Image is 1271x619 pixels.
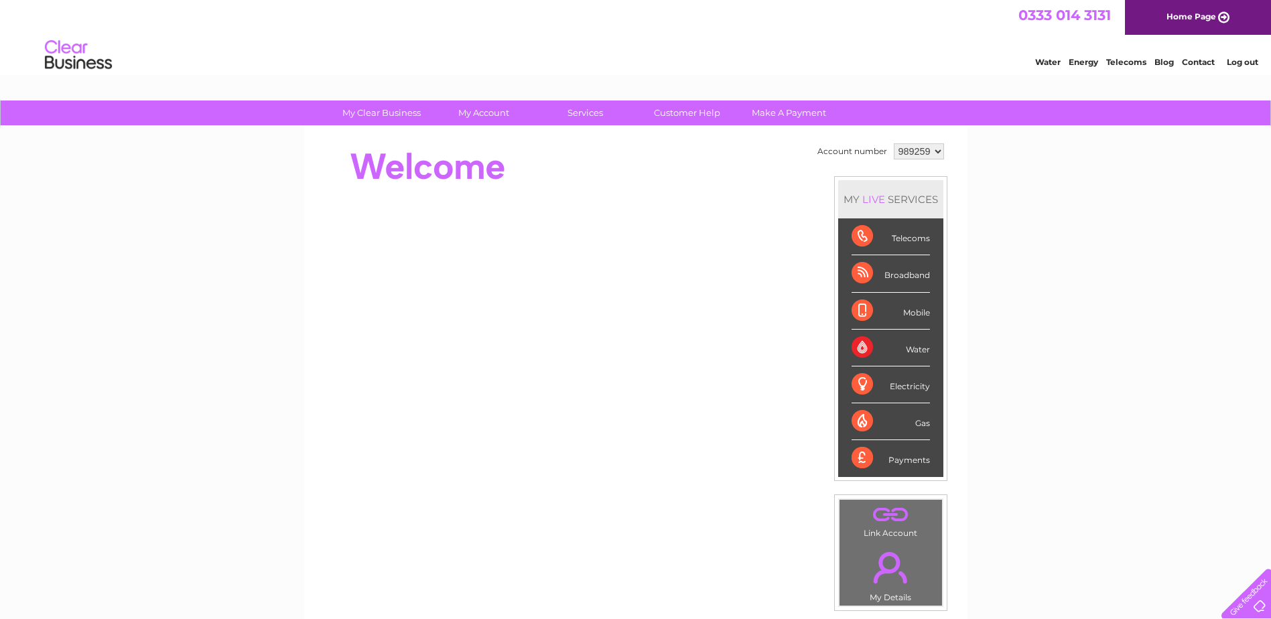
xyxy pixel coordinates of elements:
td: Account number [814,140,890,163]
a: . [843,503,939,527]
a: Services [530,100,641,125]
a: 0333 014 3131 [1018,7,1111,23]
div: Payments [852,440,930,476]
div: Mobile [852,293,930,330]
div: MY SERVICES [838,180,943,218]
a: Blog [1154,57,1174,67]
a: My Account [428,100,539,125]
a: Log out [1227,57,1258,67]
div: Broadband [852,255,930,292]
div: Telecoms [852,218,930,255]
td: My Details [839,541,943,606]
div: Clear Business is a trading name of Verastar Limited (registered in [GEOGRAPHIC_DATA] No. 3667643... [320,7,953,65]
a: . [843,544,939,591]
div: Water [852,330,930,366]
a: Customer Help [632,100,742,125]
div: Electricity [852,366,930,403]
img: logo.png [44,35,113,76]
td: Link Account [839,499,943,541]
a: Make A Payment [734,100,844,125]
a: Telecoms [1106,57,1146,67]
a: Contact [1182,57,1215,67]
a: Energy [1069,57,1098,67]
div: LIVE [860,193,888,206]
a: Water [1035,57,1061,67]
div: Gas [852,403,930,440]
a: My Clear Business [326,100,437,125]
